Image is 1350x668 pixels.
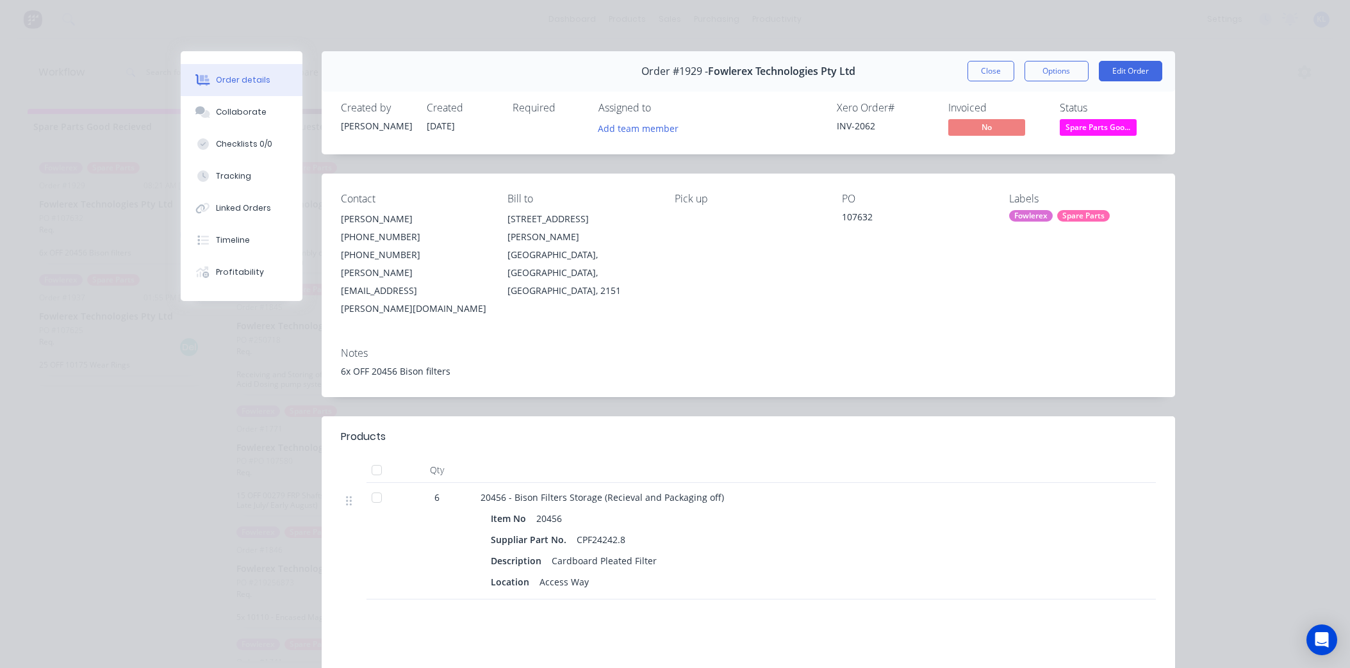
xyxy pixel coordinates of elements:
[216,266,264,278] div: Profitability
[181,128,302,160] button: Checklists 0/0
[216,106,267,118] div: Collaborate
[1009,210,1053,222] div: Fowlerex
[1306,624,1337,655] div: Open Intercom Messenger
[181,96,302,128] button: Collaborate
[1060,102,1156,114] div: Status
[547,551,662,570] div: Cardboard Pleated Filter
[481,491,724,503] span: 20456 - Bison Filters Storage (Recieval and Packaging off)
[434,491,440,504] span: 6
[427,102,497,114] div: Created
[181,64,302,96] button: Order details
[842,193,989,205] div: PO
[513,102,583,114] div: Required
[181,256,302,288] button: Profitability
[675,193,821,205] div: Pick up
[507,246,654,300] div: [GEOGRAPHIC_DATA], [GEOGRAPHIC_DATA], [GEOGRAPHIC_DATA], 2151
[507,193,654,205] div: Bill to
[341,119,411,133] div: [PERSON_NAME]
[534,573,594,591] div: Access Way
[181,192,302,224] button: Linked Orders
[531,509,567,528] div: 20456
[341,347,1156,359] div: Notes
[491,573,534,591] div: Location
[216,202,271,214] div: Linked Orders
[216,234,250,246] div: Timeline
[216,138,272,150] div: Checklists 0/0
[507,210,654,246] div: [STREET_ADDRESS][PERSON_NAME]
[181,224,302,256] button: Timeline
[399,457,475,483] div: Qty
[1057,210,1110,222] div: Spare Parts
[427,120,455,132] span: [DATE]
[341,228,488,246] div: [PHONE_NUMBER]
[341,364,1156,378] div: 6x OFF 20456 Bison filters
[341,246,488,264] div: [PHONE_NUMBER]
[1009,193,1156,205] div: Labels
[598,119,686,136] button: Add team member
[591,119,685,136] button: Add team member
[967,61,1014,81] button: Close
[641,65,708,77] span: Order #1929 -
[341,210,488,228] div: [PERSON_NAME]
[181,160,302,192] button: Tracking
[341,210,488,318] div: [PERSON_NAME][PHONE_NUMBER][PHONE_NUMBER][PERSON_NAME][EMAIL_ADDRESS][PERSON_NAME][DOMAIN_NAME]
[842,210,989,228] div: 107632
[491,509,531,528] div: Item No
[1060,119,1137,138] button: Spare Parts Goo...
[1099,61,1162,81] button: Edit Order
[708,65,855,77] span: Fowlerex Technologies Pty Ltd
[491,551,547,570] div: Description
[1025,61,1089,81] button: Options
[341,264,488,318] div: [PERSON_NAME][EMAIL_ADDRESS][PERSON_NAME][DOMAIN_NAME]
[491,530,572,549] div: Suppliar Part No.
[216,74,270,86] div: Order details
[341,429,386,444] div: Products
[948,119,1025,135] span: No
[572,530,630,549] div: CPF24242.8
[948,102,1044,114] div: Invoiced
[216,170,251,182] div: Tracking
[341,102,411,114] div: Created by
[341,193,488,205] div: Contact
[598,102,727,114] div: Assigned to
[837,119,933,133] div: INV-2062
[1060,119,1137,135] span: Spare Parts Goo...
[507,210,654,300] div: [STREET_ADDRESS][PERSON_NAME][GEOGRAPHIC_DATA], [GEOGRAPHIC_DATA], [GEOGRAPHIC_DATA], 2151
[837,102,933,114] div: Xero Order #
